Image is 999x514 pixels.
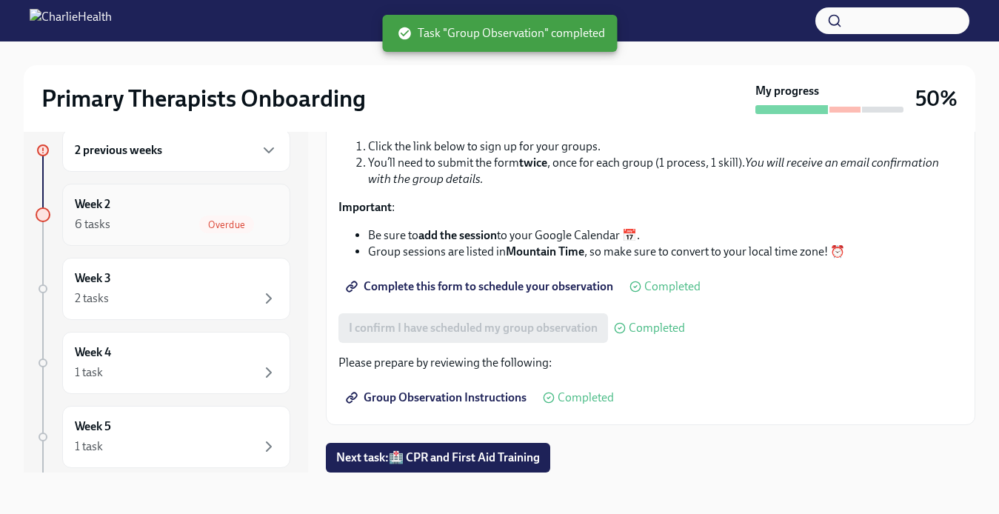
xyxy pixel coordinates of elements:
[75,364,103,381] div: 1 task
[368,138,963,155] li: Click the link below to sign up for your groups.
[338,383,537,413] a: Group Observation Instructions
[326,443,550,473] button: Next task:🏥 CPR and First Aid Training
[368,227,963,244] li: Be sure to to your Google Calendar 📅.
[644,281,701,293] span: Completed
[75,344,111,361] h6: Week 4
[397,25,605,41] span: Task "Group Observation" completed
[349,279,613,294] span: Complete this form to schedule your observation
[30,9,112,33] img: CharlieHealth
[506,244,584,258] strong: Mountain Time
[368,155,963,187] li: You’ll need to submit the form , once for each group (1 process, 1 skill).
[199,219,254,230] span: Overdue
[336,450,540,465] span: Next task : 🏥 CPR and First Aid Training
[36,258,290,320] a: Week 32 tasks
[338,355,963,371] p: Please prepare by reviewing the following:
[338,200,392,214] strong: Important
[418,228,497,242] strong: add the session
[75,270,111,287] h6: Week 3
[915,85,958,112] h3: 50%
[629,322,685,334] span: Completed
[75,196,110,213] h6: Week 2
[368,244,963,260] li: Group sessions are listed in , so make sure to convert to your local time zone! ⏰
[36,184,290,246] a: Week 26 tasksOverdue
[62,129,290,172] div: 2 previous weeks
[519,156,547,170] strong: twice
[75,418,111,435] h6: Week 5
[75,438,103,455] div: 1 task
[338,199,963,216] p: :
[41,84,366,113] h2: Primary Therapists Onboarding
[75,290,109,307] div: 2 tasks
[349,390,527,405] span: Group Observation Instructions
[36,332,290,394] a: Week 41 task
[75,216,110,233] div: 6 tasks
[558,392,614,404] span: Completed
[755,83,819,99] strong: My progress
[36,406,290,468] a: Week 51 task
[338,272,624,301] a: Complete this form to schedule your observation
[75,142,162,158] h6: 2 previous weeks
